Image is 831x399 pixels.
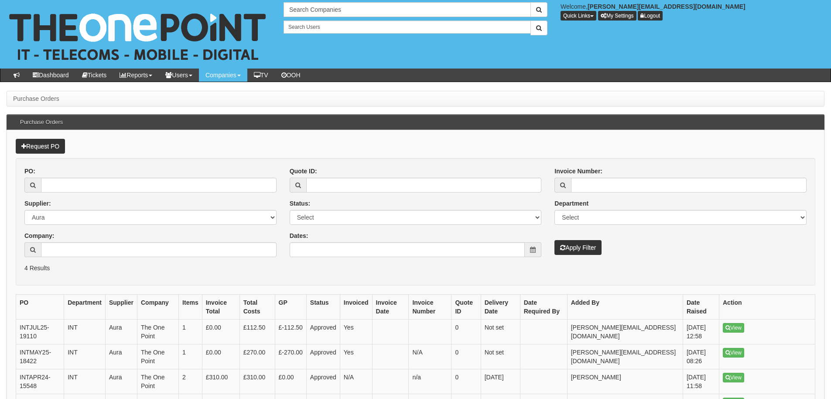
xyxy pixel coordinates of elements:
th: Invoice Number [409,294,451,319]
td: [DATE] 11:58 [683,369,719,394]
th: Total Costs [239,294,275,319]
td: N/A [340,369,372,394]
label: Department [554,199,588,208]
b: [PERSON_NAME][EMAIL_ADDRESS][DOMAIN_NAME] [588,3,746,10]
td: INTMAY25-18422 [16,344,64,369]
td: £-112.50 [275,319,306,344]
li: Purchase Orders [13,94,59,103]
a: Reports [113,69,159,82]
td: INTJUL25-19110 [16,319,64,344]
td: The One Point [137,344,178,369]
a: Logout [638,11,663,21]
td: [PERSON_NAME][EMAIL_ADDRESS][DOMAIN_NAME] [567,319,683,344]
label: PO: [24,167,35,175]
label: Dates: [290,231,308,240]
a: TV [247,69,275,82]
input: Search Users [284,21,531,34]
th: Company [137,294,178,319]
th: Action [719,294,815,319]
th: Invoice Date [372,294,409,319]
td: 2 [179,369,202,394]
td: The One Point [137,319,178,344]
input: Search Companies [284,2,531,17]
td: Approved [306,319,340,344]
th: Date Raised [683,294,719,319]
td: £112.50 [239,319,275,344]
th: Items [179,294,202,319]
a: Tickets [75,69,113,82]
td: INTAPR24-15548 [16,369,64,394]
label: Status: [290,199,310,208]
td: Not set [481,344,520,369]
a: View [723,373,744,382]
h3: Purchase Orders [16,115,67,130]
a: My Settings [598,11,636,21]
td: Aura [105,369,137,394]
p: 4 Results [24,264,807,272]
td: N/A [409,344,451,369]
td: £-270.00 [275,344,306,369]
td: [PERSON_NAME] [567,369,683,394]
td: 0 [451,344,481,369]
td: £310.00 [239,369,275,394]
a: View [723,348,744,358]
td: Aura [105,344,137,369]
td: £270.00 [239,344,275,369]
td: [DATE] 08:26 [683,344,719,369]
td: INT [64,319,106,344]
td: n/a [409,369,451,394]
td: [DATE] 12:58 [683,319,719,344]
td: £0.00 [275,369,306,394]
td: 1 [179,319,202,344]
th: Status [306,294,340,319]
td: Not set [481,319,520,344]
td: INT [64,344,106,369]
td: £0.00 [202,319,239,344]
th: Quote ID [451,294,481,319]
td: Approved [306,369,340,394]
a: View [723,323,744,333]
td: Approved [306,344,340,369]
div: Welcome, [554,2,831,21]
td: 1 [179,344,202,369]
a: Users [159,69,199,82]
td: [DATE] [481,369,520,394]
a: Companies [199,69,247,82]
th: Supplier [105,294,137,319]
td: 0 [451,319,481,344]
td: Yes [340,319,372,344]
th: GP [275,294,306,319]
td: £310.00 [202,369,239,394]
td: Yes [340,344,372,369]
td: Aura [105,319,137,344]
label: Supplier: [24,199,51,208]
td: [PERSON_NAME][EMAIL_ADDRESS][DOMAIN_NAME] [567,344,683,369]
td: The One Point [137,369,178,394]
th: Invoice Total [202,294,239,319]
th: PO [16,294,64,319]
th: Invoiced [340,294,372,319]
th: Date Required By [520,294,567,319]
a: Request PO [16,139,65,154]
button: Apply Filter [554,240,602,255]
th: Delivery Date [481,294,520,319]
a: Dashboard [26,69,75,82]
a: OOH [275,69,307,82]
td: £0.00 [202,344,239,369]
button: Quick Links [561,11,596,21]
label: Invoice Number: [554,167,602,175]
label: Quote ID: [290,167,317,175]
td: INT [64,369,106,394]
td: 0 [451,369,481,394]
th: Department [64,294,106,319]
label: Company: [24,231,54,240]
th: Added By [567,294,683,319]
